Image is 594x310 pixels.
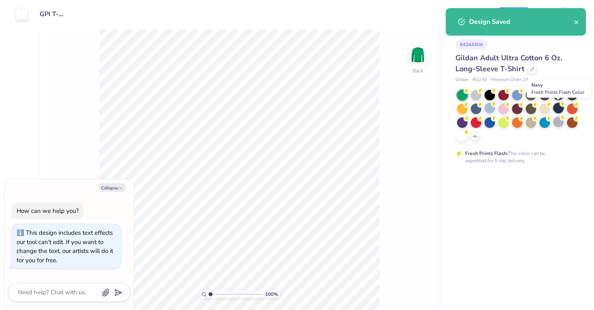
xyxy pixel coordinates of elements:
span: Gildan Adult Ultra Cotton 6 Oz. Long-Sleeve T-Shirt [455,53,562,74]
input: Untitled Design [34,6,73,22]
div: This design includes text effects our tool can't edit. If you want to change the text, our artist... [17,229,113,264]
span: Minimum Order: 24 + [491,76,531,83]
img: Back [410,47,426,63]
div: How can we help you? [17,207,79,215]
strong: Fresh Prints Flash: [465,150,508,157]
span: 100 % [265,291,278,298]
span: Fresh Prints Flash Color [531,89,584,96]
span: # G240 [472,76,487,83]
button: close [574,17,579,27]
span: Gildan [455,76,468,83]
div: Back [413,67,423,74]
div: # 434430A [455,39,488,49]
button: Collapse [99,183,126,192]
div: This color can be expedited for 5 day delivery. [465,150,565,164]
div: Design Saved [469,17,574,27]
div: Navy [527,79,591,98]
